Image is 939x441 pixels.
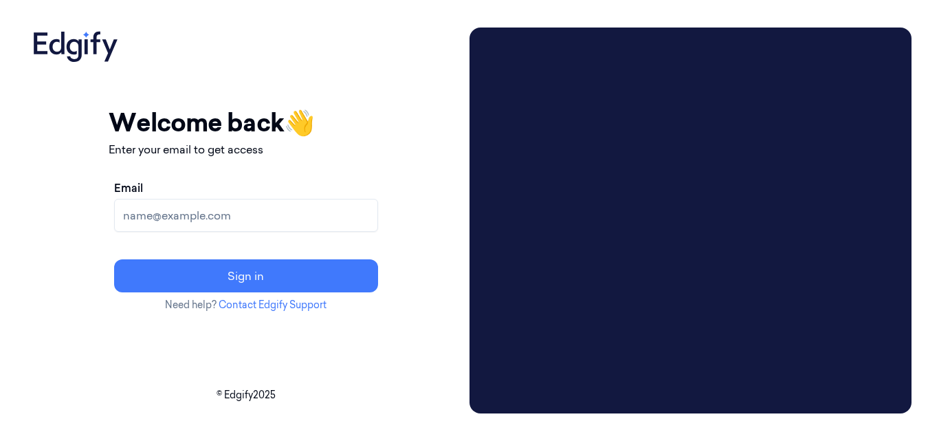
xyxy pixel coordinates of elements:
a: Contact Edgify Support [219,299,327,311]
p: © Edgify 2025 [27,388,464,402]
h1: Welcome back 👋 [109,104,384,141]
button: Sign in [114,259,378,292]
p: Enter your email to get access [109,141,384,158]
p: Need help? [109,298,384,312]
input: name@example.com [114,199,378,232]
label: Email [114,180,143,196]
